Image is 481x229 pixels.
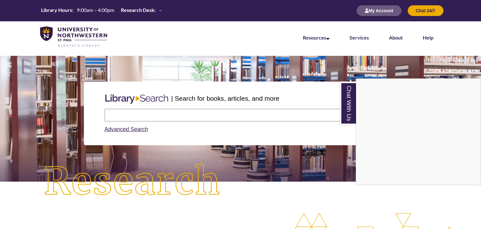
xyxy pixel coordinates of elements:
a: Help [423,35,433,40]
a: Chat With Us [340,82,356,125]
img: UNWSP Library Logo [40,26,107,48]
a: About [389,35,403,40]
a: Services [349,35,369,40]
iframe: Chat Widget [356,79,481,185]
a: Resources [303,35,329,40]
div: Chat With Us [356,78,481,185]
